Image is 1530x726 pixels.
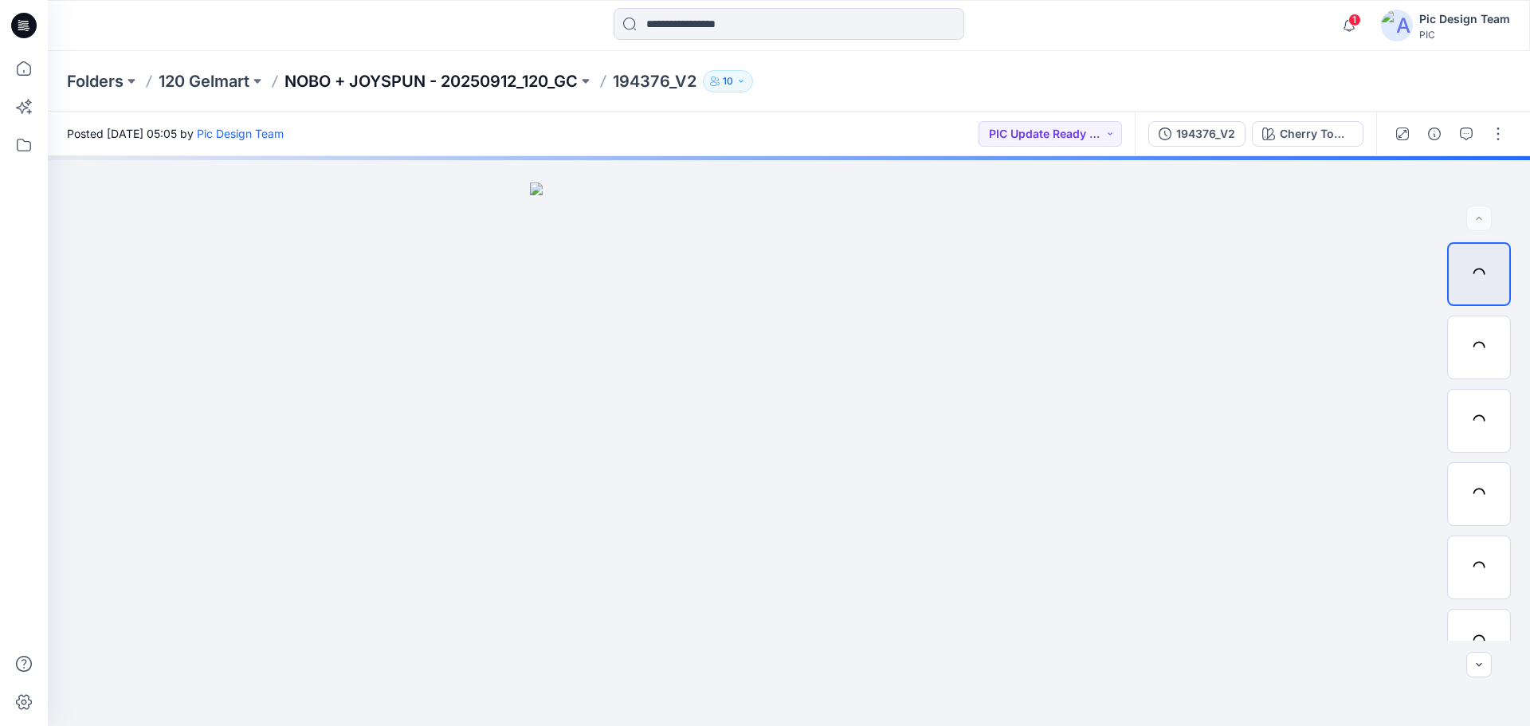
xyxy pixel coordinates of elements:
span: 1 [1348,14,1361,26]
button: Details [1422,121,1447,147]
div: Cherry Tomato [1280,125,1353,143]
div: PIC [1419,29,1510,41]
p: 10 [723,73,733,90]
div: Pic Design Team [1419,10,1510,29]
button: 10 [703,70,753,92]
p: 194376_V2 [613,70,696,92]
a: 120 Gelmart [159,70,249,92]
div: 194376_V2 [1176,125,1235,143]
a: NOBO + JOYSPUN - 20250912_120_GC [284,70,578,92]
button: 194376_V2 [1148,121,1246,147]
button: Cherry Tomato [1252,121,1363,147]
a: Folders [67,70,124,92]
span: Posted [DATE] 05:05 by [67,125,284,142]
img: avatar [1381,10,1413,41]
a: Pic Design Team [197,127,284,140]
